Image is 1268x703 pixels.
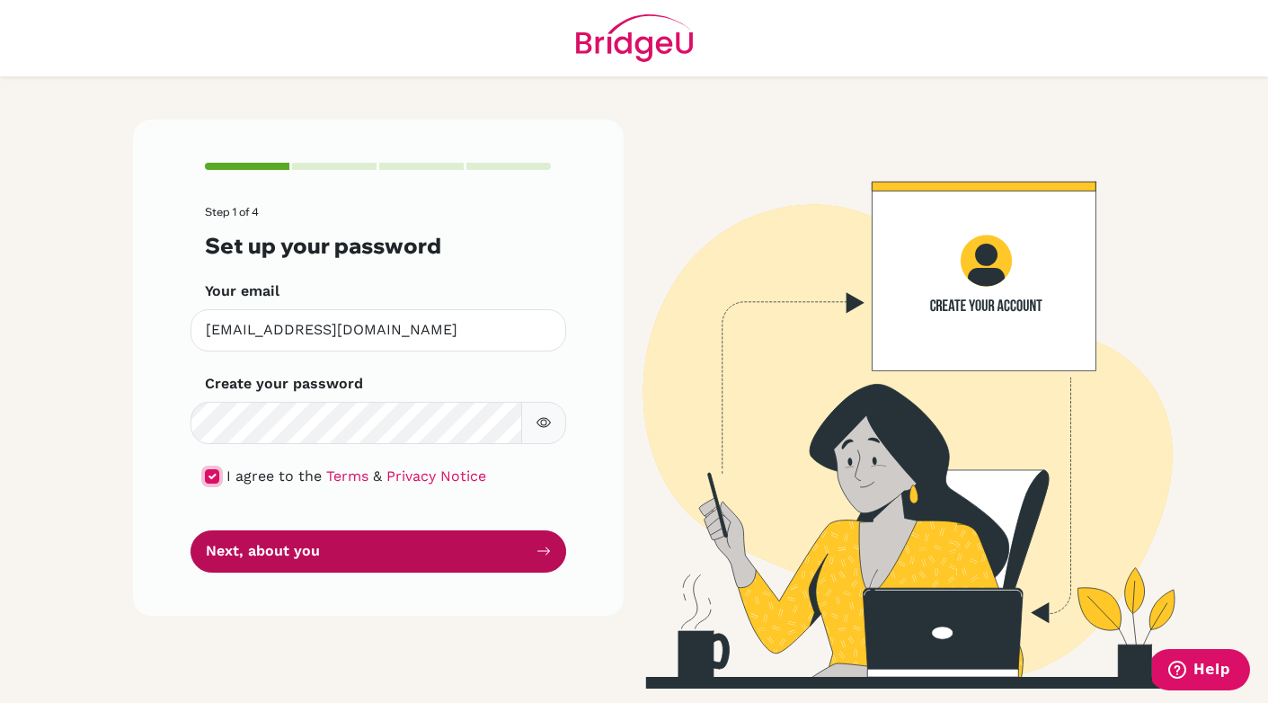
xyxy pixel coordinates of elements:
a: Terms [326,467,368,485]
label: Your email [205,280,279,302]
span: Step 1 of 4 [205,205,259,218]
label: Create your password [205,373,363,395]
a: Privacy Notice [386,467,486,485]
iframe: Opens a widget where you can find more information [1152,649,1250,694]
h3: Set up your password [205,233,552,259]
input: Insert your email* [191,309,566,351]
span: I agree to the [226,467,322,485]
span: & [373,467,382,485]
button: Next, about you [191,530,566,573]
